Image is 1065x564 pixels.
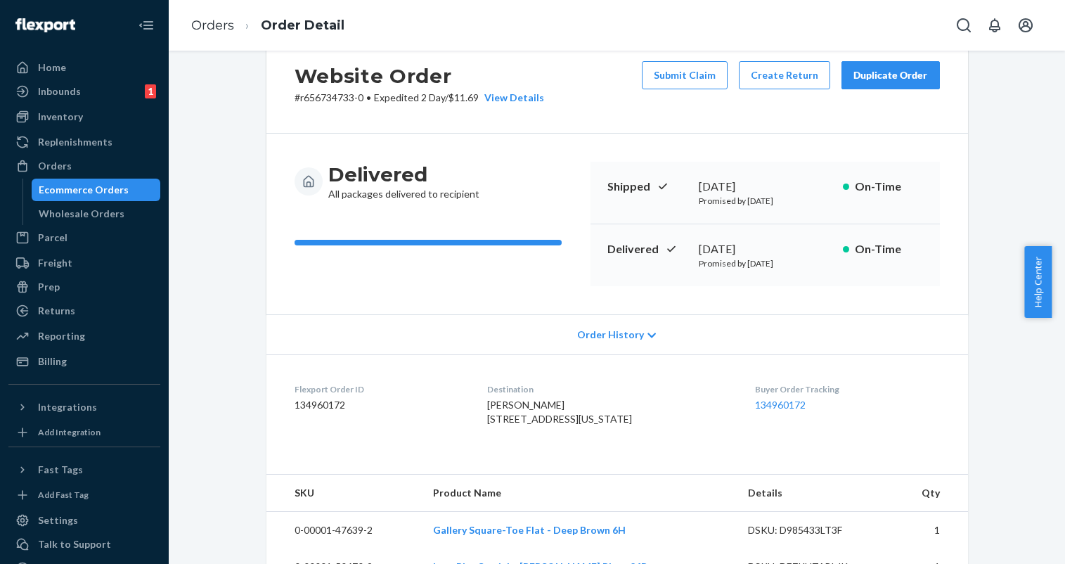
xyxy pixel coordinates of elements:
div: Add Fast Tag [38,489,89,501]
a: 134960172 [755,399,806,411]
div: [DATE] [699,179,832,195]
button: Submit Claim [642,61,728,89]
div: All packages delivered to recipient [328,162,479,201]
div: Returns [38,304,75,318]
h3: Delivered [328,162,479,187]
div: Duplicate Order [853,68,928,82]
p: On-Time [855,179,923,195]
div: Orders [38,159,72,173]
a: Reporting [8,325,160,347]
a: Inventory [8,105,160,128]
div: Freight [38,256,72,270]
div: Settings [38,513,78,527]
div: Inbounds [38,84,81,98]
button: View Details [479,91,544,105]
td: 1 [891,512,968,549]
button: Integrations [8,396,160,418]
div: Fast Tags [38,463,83,477]
a: Home [8,56,160,79]
div: Billing [38,354,67,368]
button: Create Return [739,61,830,89]
div: Replenishments [38,135,112,149]
button: Open account menu [1012,11,1040,39]
h2: Website Order [295,61,544,91]
div: Integrations [38,400,97,414]
div: Talk to Support [38,537,111,551]
p: Delivered [607,241,688,257]
a: Orders [191,18,234,33]
button: Open Search Box [950,11,978,39]
dt: Flexport Order ID [295,383,465,395]
span: • [366,91,371,103]
a: Add Integration [8,424,160,441]
div: [DATE] [699,241,832,257]
p: # r656734733-0 / $11.69 [295,91,544,105]
div: Prep [38,280,60,294]
dt: Destination [487,383,732,395]
a: Prep [8,276,160,298]
div: Home [38,60,66,75]
p: Promised by [DATE] [699,257,832,269]
img: Flexport logo [15,18,75,32]
div: Inventory [38,110,83,124]
a: Ecommerce Orders [32,179,161,201]
a: Orders [8,155,160,177]
th: Qty [891,475,968,512]
a: Inbounds1 [8,80,160,103]
div: Reporting [38,329,85,343]
th: Product Name [422,475,737,512]
p: Shipped [607,179,688,195]
p: On-Time [855,241,923,257]
a: Freight [8,252,160,274]
div: Ecommerce Orders [39,183,129,197]
span: [PERSON_NAME] [STREET_ADDRESS][US_STATE] [487,399,632,425]
a: Settings [8,509,160,532]
ol: breadcrumbs [180,5,356,46]
button: Close Navigation [132,11,160,39]
dd: 134960172 [295,398,465,412]
button: Open notifications [981,11,1009,39]
a: Talk to Support [8,533,160,556]
dt: Buyer Order Tracking [755,383,940,395]
button: Help Center [1024,246,1052,318]
button: Duplicate Order [841,61,940,89]
a: Add Fast Tag [8,487,160,504]
div: Wholesale Orders [39,207,124,221]
p: Promised by [DATE] [699,195,832,207]
a: Replenishments [8,131,160,153]
th: SKU [266,475,422,512]
span: Order History [577,328,644,342]
button: Fast Tags [8,459,160,481]
a: Returns [8,300,160,322]
td: 0-00001-47639-2 [266,512,422,549]
a: Parcel [8,226,160,249]
div: DSKU: D985433LT3F [748,523,880,537]
a: Wholesale Orders [32,203,161,225]
a: Billing [8,350,160,373]
th: Details [737,475,891,512]
div: 1 [145,84,156,98]
span: Expedited 2 Day [374,91,445,103]
a: Order Detail [261,18,344,33]
a: Gallery Square-Toe Flat - Deep Brown 6H [433,524,626,536]
div: Parcel [38,231,67,245]
div: Add Integration [38,426,101,438]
